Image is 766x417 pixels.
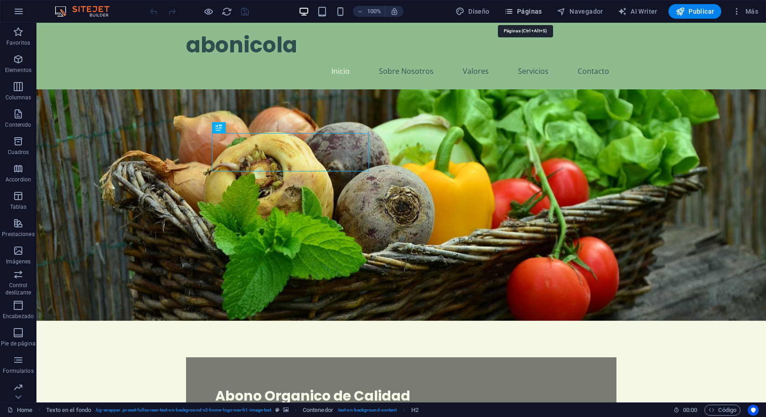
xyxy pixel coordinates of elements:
[553,4,607,19] button: Navegador
[353,6,385,17] button: 100%
[3,367,33,375] p: Formularios
[411,405,419,416] span: Haz clic para seleccionar y doble clic para editar
[557,7,603,16] span: Navegador
[732,7,758,16] span: Más
[709,405,736,416] span: Código
[683,405,697,416] span: 00 00
[729,4,762,19] button: Más
[5,176,31,183] p: Accordion
[504,7,542,16] span: Páginas
[676,7,714,16] span: Publicar
[704,405,740,416] button: Código
[5,67,31,74] p: Elementos
[2,231,34,238] p: Prestaciones
[673,405,698,416] h6: Tiempo de la sesión
[52,6,121,17] img: Editor Logo
[303,405,333,416] span: Haz clic para seleccionar y doble clic para editar
[452,4,493,19] button: Diseño
[275,407,279,412] i: Este elemento es un preajuste personalizable
[689,407,691,413] span: :
[221,6,232,17] button: reload
[7,405,32,416] a: Haz clic para cancelar la selección y doble clic para abrir páginas
[95,405,271,416] span: . bg-wrapper .preset-fullscreen-text-on-background-v2-home-logo-nav-h1-image-text
[668,4,722,19] button: Publicar
[614,4,661,19] button: AI Writer
[5,94,31,101] p: Columnas
[6,258,31,265] p: Imágenes
[367,6,381,17] h6: 100%
[283,407,289,412] i: Este elemento contiene un fondo
[501,4,546,19] button: Páginas
[3,313,34,320] p: Encabezado
[452,4,493,19] div: Diseño (Ctrl+Alt+Y)
[46,405,92,416] span: Haz clic para seleccionar y doble clic para editar
[1,340,35,347] p: Pie de página
[337,405,397,416] span: . text-on-background-content
[5,121,31,129] p: Contenido
[10,203,27,211] p: Tablas
[6,39,30,46] p: Favoritos
[618,7,657,16] span: AI Writer
[46,405,419,416] nav: breadcrumb
[455,7,490,16] span: Diseño
[390,7,399,15] i: Al redimensionar, ajustar el nivel de zoom automáticamente para ajustarse al dispositivo elegido.
[8,149,29,156] p: Cuadros
[748,405,759,416] button: Usercentrics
